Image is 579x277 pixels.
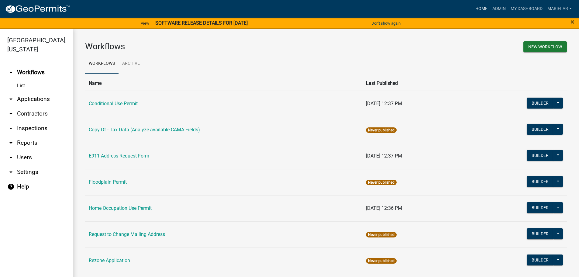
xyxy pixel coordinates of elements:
button: Close [570,18,574,26]
i: arrow_drop_down [7,168,15,176]
span: Never published [366,232,397,237]
a: Rezone Application [89,258,130,263]
i: arrow_drop_down [7,154,15,161]
span: × [570,18,574,26]
a: E911 Address Request Form [89,153,149,159]
button: Builder [527,202,553,213]
a: Home [473,3,490,15]
a: Request to Change Mailing Address [89,231,165,237]
span: Never published [366,127,397,133]
a: View [138,18,152,28]
i: arrow_drop_up [7,69,15,76]
a: My Dashboard [508,3,545,15]
i: arrow_drop_down [7,125,15,132]
button: Builder [527,176,553,187]
th: Last Published [362,76,464,91]
a: Admin [490,3,508,15]
i: arrow_drop_down [7,95,15,103]
a: marielar [545,3,574,15]
strong: SOFTWARE RELEASE DETAILS FOR [DATE] [155,20,248,26]
span: Never published [366,258,397,264]
a: Home Occupation Use Permit [89,205,152,211]
span: [DATE] 12:37 PM [366,101,402,106]
button: Don't show again [369,18,403,28]
button: Builder [527,254,553,265]
i: help [7,183,15,190]
button: Builder [527,124,553,135]
span: Never published [366,180,397,185]
a: Conditional Use Permit [89,101,138,106]
button: New Workflow [523,41,567,52]
button: Builder [527,150,553,161]
span: [DATE] 12:37 PM [366,153,402,159]
i: arrow_drop_down [7,139,15,147]
a: Archive [119,54,143,74]
i: arrow_drop_down [7,110,15,117]
span: [DATE] 12:36 PM [366,205,402,211]
a: Workflows [85,54,119,74]
h3: Workflows [85,41,322,52]
a: Copy Of - Tax Data (Analyze available CAMA Fields) [89,127,200,133]
button: Builder [527,98,553,109]
th: Name [85,76,362,91]
a: Floodplain Permit [89,179,127,185]
button: Builder [527,228,553,239]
